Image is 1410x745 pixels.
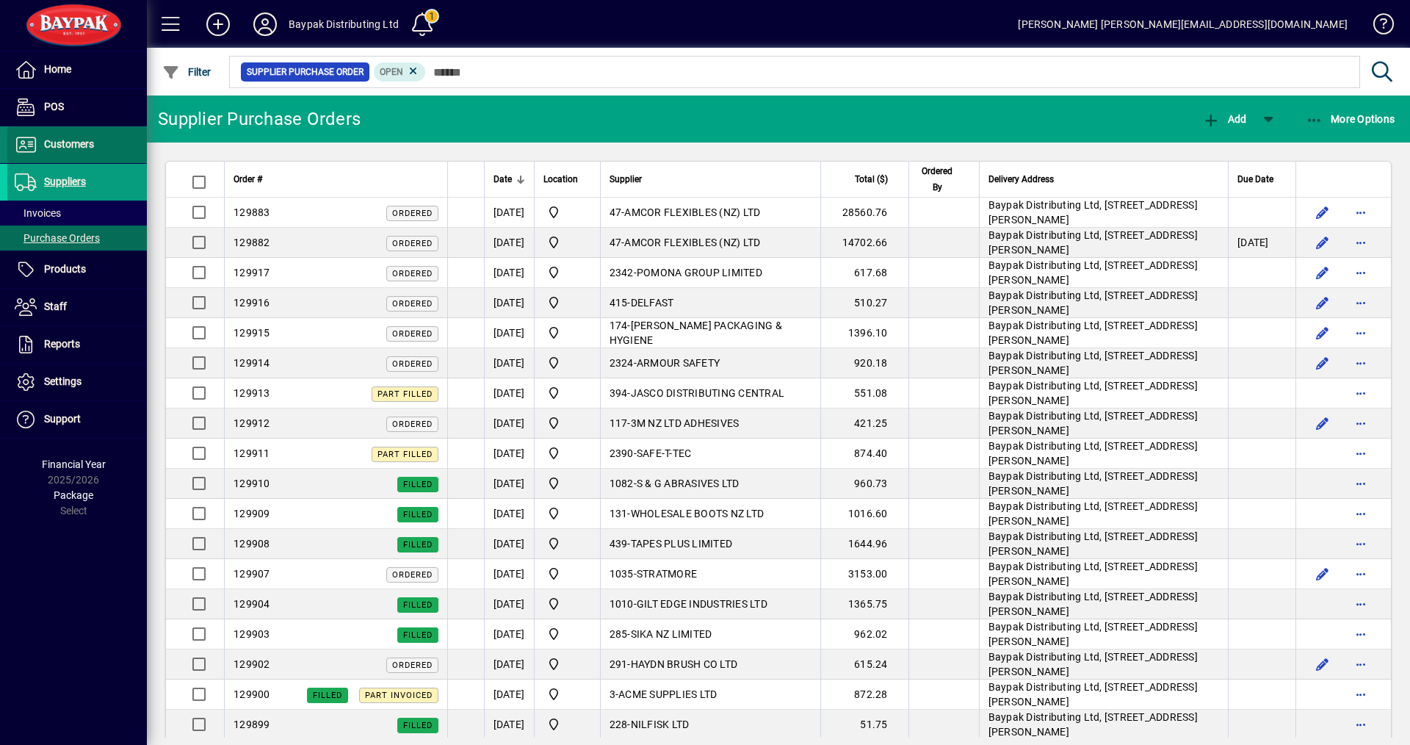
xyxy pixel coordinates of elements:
[610,237,622,248] span: 47
[979,680,1228,710] td: Baypak Distributing Ltd, [STREET_ADDRESS][PERSON_NAME]
[44,375,82,387] span: Settings
[484,228,534,258] td: [DATE]
[403,600,433,610] span: Filled
[44,413,81,425] span: Support
[1311,261,1334,284] button: Edit
[543,685,591,703] span: Baypak - Onekawa
[403,630,433,640] span: Filled
[1198,106,1250,132] button: Add
[234,357,270,369] span: 129914
[610,171,642,187] span: Supplier
[1311,351,1334,375] button: Edit
[42,458,106,470] span: Financial Year
[195,11,242,37] button: Add
[484,559,534,589] td: [DATE]
[918,163,970,195] div: Ordered By
[610,267,634,278] span: 2342
[234,478,270,489] span: 129910
[610,688,615,700] span: 3
[392,299,433,309] span: Ordered
[234,719,270,730] span: 129899
[979,228,1228,258] td: Baypak Distributing Ltd, [STREET_ADDRESS][PERSON_NAME]
[1228,228,1295,258] td: [DATE]
[820,258,908,288] td: 617.68
[44,63,71,75] span: Home
[234,267,270,278] span: 129917
[610,417,628,429] span: 117
[234,658,270,670] span: 129902
[631,538,733,550] span: TAPES PLUS LIMITED
[1349,622,1373,646] button: More options
[543,294,591,312] span: Baypak - Onekawa
[392,359,433,369] span: Ordered
[484,499,534,529] td: [DATE]
[392,269,433,278] span: Ordered
[820,680,908,710] td: 872.28
[600,649,820,680] td: -
[54,489,93,501] span: Package
[988,171,1054,187] span: Delivery Address
[1349,562,1373,586] button: More options
[484,529,534,559] td: [DATE]
[1311,562,1334,586] button: Edit
[1349,261,1373,284] button: More options
[1302,106,1399,132] button: More Options
[313,691,342,700] span: Filled
[631,297,674,309] span: DELFAST
[234,206,270,218] span: 129883
[484,469,534,499] td: [DATE]
[1349,713,1373,736] button: More options
[1349,472,1373,495] button: More options
[484,198,534,228] td: [DATE]
[820,228,908,258] td: 14702.66
[377,389,433,399] span: Part Filled
[403,510,433,519] span: Filled
[543,716,591,733] span: Baypak - Onekawa
[234,538,270,550] span: 129908
[44,300,67,312] span: Staff
[1018,12,1348,36] div: [PERSON_NAME] [PERSON_NAME][EMAIL_ADDRESS][DOMAIN_NAME]
[610,357,634,369] span: 2324
[637,568,697,580] span: STRATMORE
[7,226,147,251] a: Purchase Orders
[820,529,908,559] td: 1644.96
[820,589,908,619] td: 1365.75
[234,327,270,339] span: 129915
[600,409,820,439] td: -
[979,439,1228,469] td: Baypak Distributing Ltd, [STREET_ADDRESS][PERSON_NAME]
[44,263,86,275] span: Products
[44,138,94,150] span: Customers
[234,171,438,187] div: Order #
[610,447,634,459] span: 2390
[979,649,1228,680] td: Baypak Distributing Ltd, [STREET_ADDRESS][PERSON_NAME]
[543,655,591,673] span: Baypak - Onekawa
[600,589,820,619] td: -
[820,619,908,649] td: 962.02
[1311,201,1334,224] button: Edit
[484,288,534,318] td: [DATE]
[1202,113,1246,125] span: Add
[7,89,147,126] a: POS
[44,176,86,187] span: Suppliers
[15,207,61,219] span: Invoices
[631,417,740,429] span: 3M NZ LTD ADHESIVES
[1311,291,1334,314] button: Edit
[543,384,591,402] span: Baypak - Onekawa
[392,329,433,339] span: Ordered
[392,570,433,580] span: Ordered
[600,529,820,559] td: -
[600,499,820,529] td: -
[403,480,433,489] span: Filled
[979,469,1228,499] td: Baypak Distributing Ltd, [STREET_ADDRESS][PERSON_NAME]
[234,417,270,429] span: 129912
[7,289,147,325] a: Staff
[600,680,820,710] td: -
[543,475,591,492] span: Baypak - Onekawa
[631,508,764,519] span: WHOLESALE BOOTS NZ LTD
[1306,113,1395,125] span: More Options
[247,65,364,79] span: Supplier Purchase Order
[543,595,591,613] span: Baypak - Onekawa
[830,171,901,187] div: Total ($)
[7,126,147,163] a: Customers
[979,258,1228,288] td: Baypak Distributing Ltd, [STREET_ADDRESS][PERSON_NAME]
